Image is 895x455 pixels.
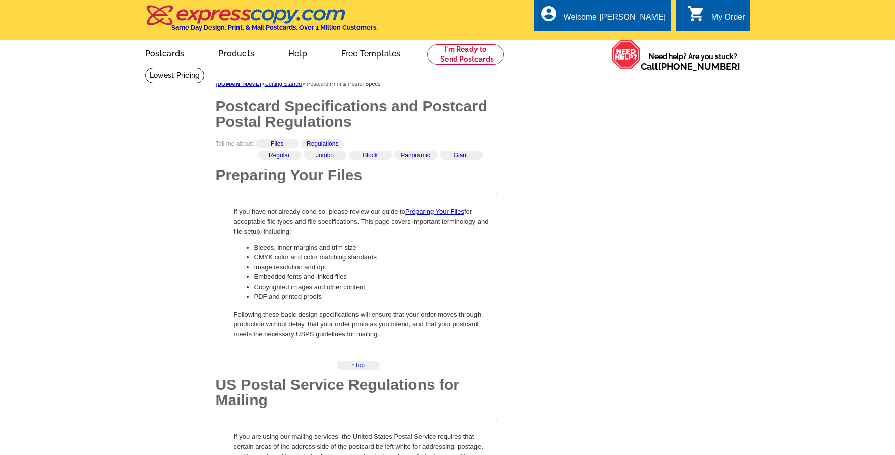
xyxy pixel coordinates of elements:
[171,24,378,31] h4: Same Day Design, Print, & Mail Postcards. Over 1 Million Customers.
[711,13,745,27] div: My Order
[216,377,498,408] h1: US Postal Service Regulations for Mailing
[405,208,464,215] a: Preparing Your Files
[540,5,558,23] i: account_circle
[234,207,490,237] p: If you have not already done so, please review our guide to for acceptable file types and file sp...
[216,139,498,156] div: Tell me about:
[325,41,417,65] a: Free Templates
[145,12,378,31] a: Same Day Design, Print, & Mail Postcards. Over 1 Million Customers.
[254,292,490,302] li: PDF and printed proofs
[611,40,641,69] img: help
[264,81,302,87] a: Getting Started
[687,5,705,23] i: shopping_cart
[216,81,381,87] span: > > Postcard Print & Postal Specs
[216,167,498,183] h1: Preparing Your Files
[687,11,745,24] a: shopping_cart My Order
[351,362,365,369] a: ↑ top
[254,252,490,262] li: CMYK color and color matching standards
[316,152,334,159] a: Jumbo
[269,152,290,159] a: Regular
[216,99,498,129] h1: Postcard Specifications and Postcard Postal Regulations
[658,61,740,72] a: [PHONE_NUMBER]
[753,423,895,455] iframe: LiveChat chat widget
[454,152,468,159] a: Giant
[307,140,338,147] a: Regulations
[234,310,490,339] p: Following these basic design specifications will ensure that your order moves through production ...
[272,41,323,65] a: Help
[254,262,490,272] li: Image resolution and dpi
[641,61,740,72] span: Call
[254,282,490,292] li: Copyrighted images and other content
[564,13,666,27] div: Welcome [PERSON_NAME]
[254,243,490,253] li: Bleeds, inner margins and trim size
[363,152,377,159] a: Block
[254,272,490,282] li: Embedded fonts and linked files
[641,51,745,72] span: Need help? Are you stuck?
[401,152,430,159] a: Panoramic
[271,140,283,147] a: Files
[129,41,201,65] a: Postcards
[202,41,270,65] a: Products
[216,81,261,87] a: [DOMAIN_NAME]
